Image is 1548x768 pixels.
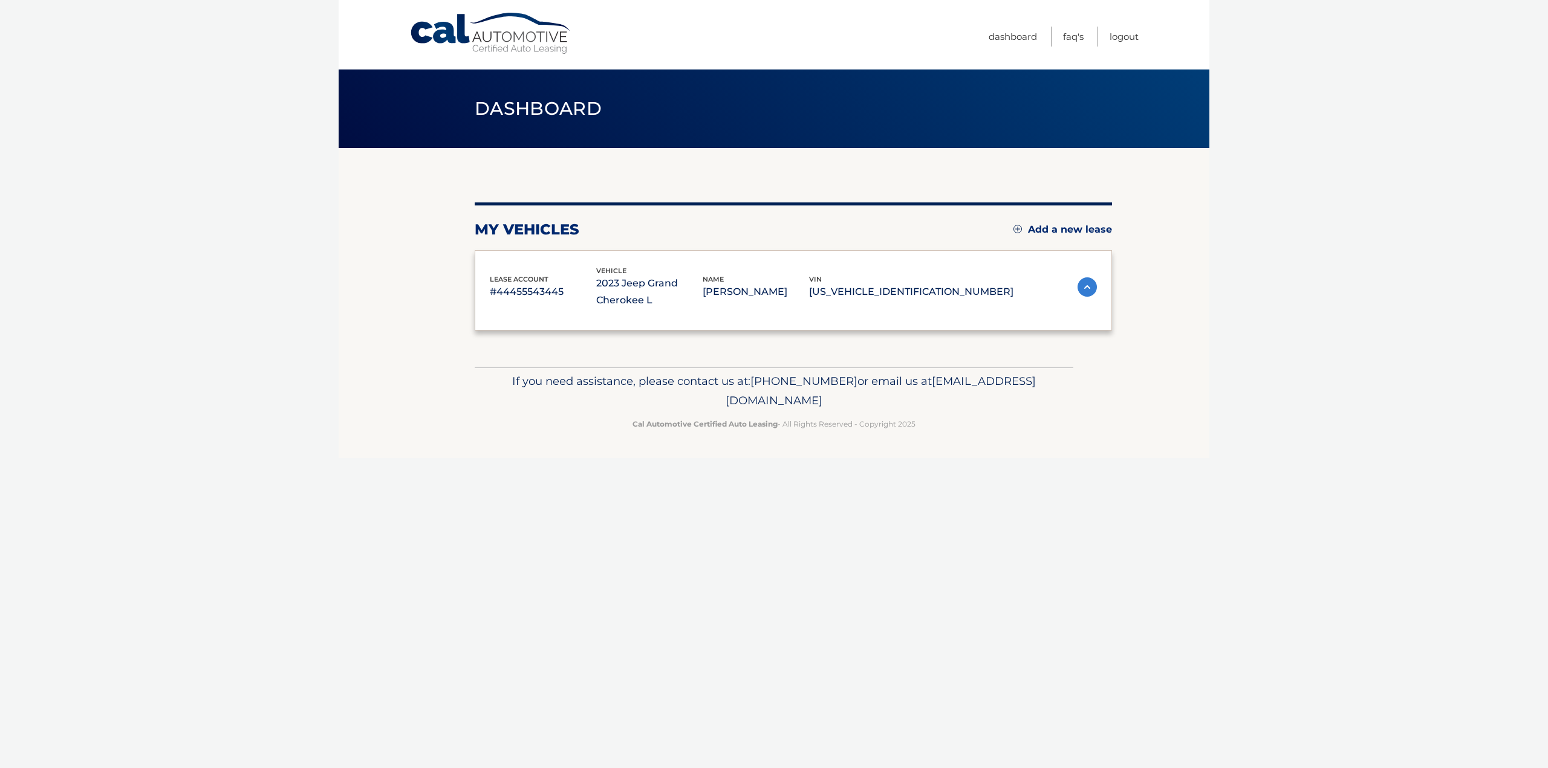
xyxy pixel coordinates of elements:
[809,275,822,283] span: vin
[596,275,703,309] p: 2023 Jeep Grand Cherokee L
[483,418,1065,430] p: - All Rights Reserved - Copyright 2025
[490,283,596,300] p: #44455543445
[726,374,1036,407] span: [EMAIL_ADDRESS][DOMAIN_NAME]
[409,12,573,55] a: Cal Automotive
[750,374,857,388] span: [PHONE_NUMBER]
[1013,225,1022,233] img: add.svg
[475,221,579,239] h2: my vehicles
[483,372,1065,410] p: If you need assistance, please contact us at: or email us at
[1063,27,1084,47] a: FAQ's
[633,419,778,428] strong: Cal Automotive Certified Auto Leasing
[703,275,724,283] span: name
[490,275,548,283] span: lease account
[989,27,1037,47] a: Dashboard
[1110,27,1139,47] a: Logout
[596,266,626,275] span: vehicle
[809,283,1013,300] p: [US_VEHICLE_IDENTIFICATION_NUMBER]
[1078,277,1097,297] img: accordion-active.svg
[703,283,809,300] p: [PERSON_NAME]
[1013,224,1112,236] a: Add a new lease
[475,97,602,120] span: Dashboard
